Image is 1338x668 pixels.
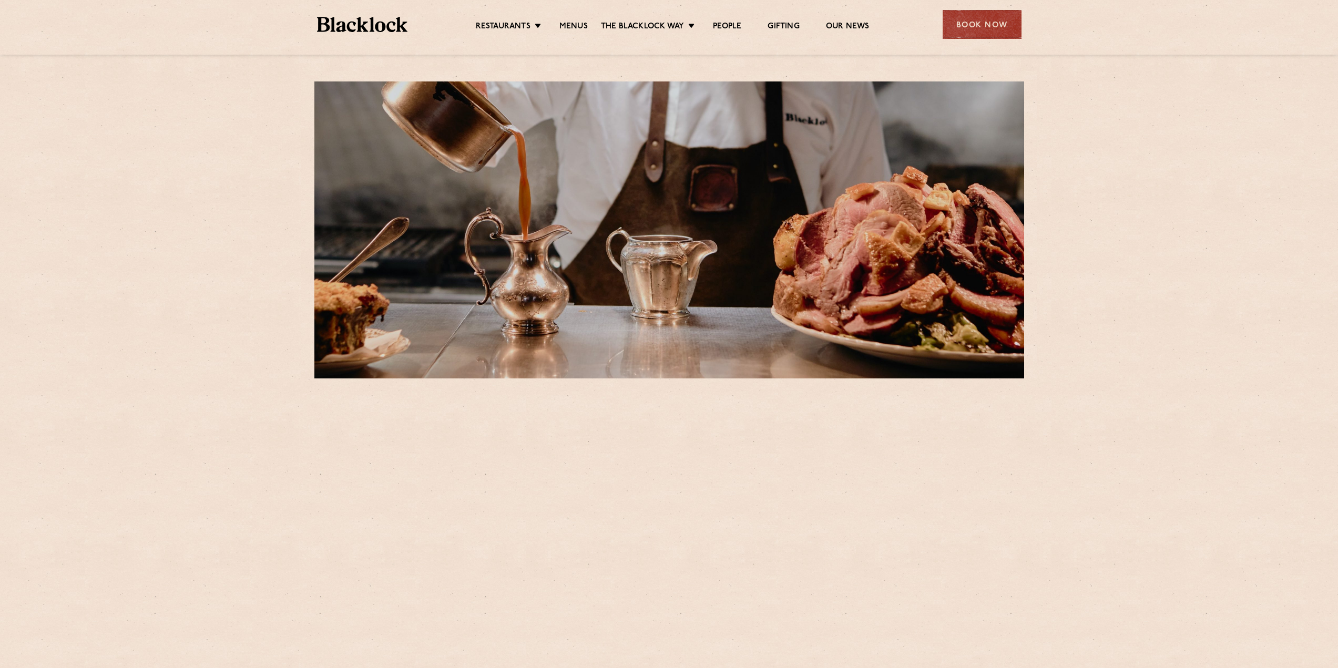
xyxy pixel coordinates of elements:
a: Restaurants [476,22,530,33]
a: Gifting [768,22,799,33]
a: People [713,22,741,33]
a: Menus [559,22,588,33]
a: Our News [826,22,870,33]
div: Book Now [943,10,1022,39]
img: BL_Textured_Logo-footer-cropped.svg [317,17,408,32]
a: The Blacklock Way [601,22,684,33]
